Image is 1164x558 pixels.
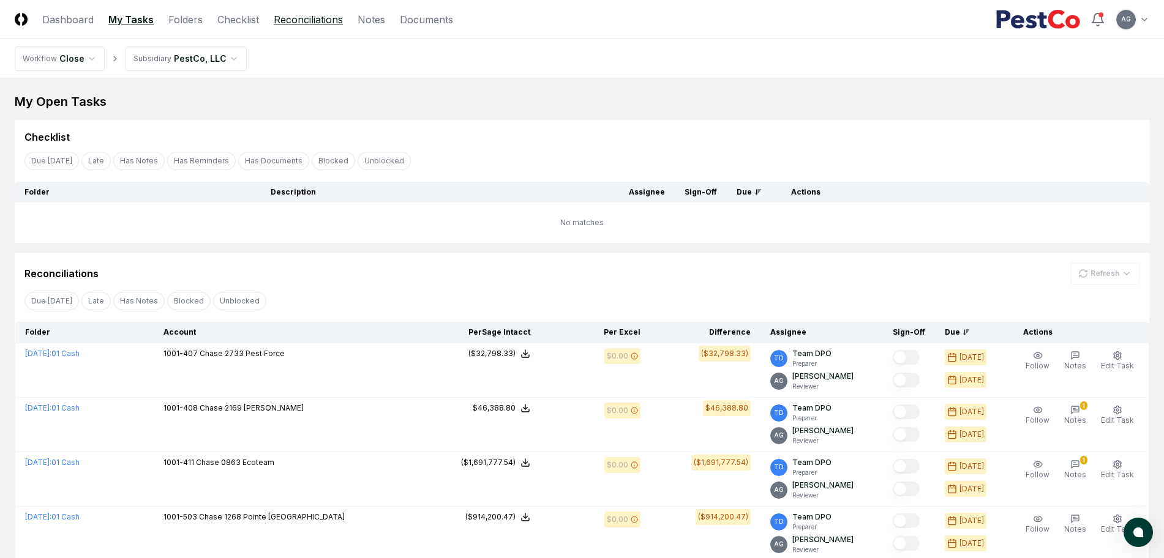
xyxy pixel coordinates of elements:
[792,382,854,391] p: Reviewer
[113,152,165,170] button: Has Notes
[25,403,80,412] a: [DATE]:01 Cash
[893,404,920,419] button: Mark complete
[792,403,832,414] p: Team DPO
[15,93,1149,110] div: My Open Tasks
[400,12,453,27] a: Documents
[25,458,80,467] a: [DATE]:01 Cash
[781,187,1140,198] div: Actions
[792,468,832,477] p: Preparer
[133,53,171,64] div: Subsidiary
[1101,470,1134,479] span: Edit Task
[1013,327,1140,338] div: Actions
[893,427,920,442] button: Mark complete
[15,322,154,343] th: Folder
[1064,470,1086,479] span: Notes
[1098,348,1136,374] button: Edit Task
[25,349,80,358] a: [DATE]:01 Cash
[473,403,516,414] div: $46,388.80
[358,152,411,170] button: Unblocked
[1026,470,1049,479] span: Follow
[1101,524,1134,534] span: Edit Task
[774,517,784,526] span: TD
[705,403,748,414] div: $46,388.80
[81,292,111,310] button: Late
[607,514,628,525] div: $0.00
[607,459,628,471] div: $0.00
[893,459,920,474] button: Mark complete
[893,536,920,551] button: Mark complete
[25,458,51,467] span: [DATE] :
[792,545,854,554] p: Reviewer
[358,12,385,27] a: Notes
[167,292,211,310] button: Blocked
[774,540,784,549] span: AG
[792,359,832,368] p: Preparer
[1124,518,1153,547] button: atlas-launcher
[108,12,154,27] a: My Tasks
[893,373,920,387] button: Mark complete
[650,322,760,343] th: Difference
[792,425,854,436] p: [PERSON_NAME]
[1080,401,1087,410] div: 1
[163,403,198,412] span: 1001-408
[760,322,883,343] th: Assignee
[167,152,236,170] button: Has Reminders
[24,266,99,281] div: Reconciliations
[163,327,420,338] div: Account
[1064,415,1086,425] span: Notes
[1101,361,1134,370] span: Edit Task
[540,322,650,343] th: Per Excel
[1062,511,1089,537] button: Notes
[430,322,540,343] th: Per Sage Intacct
[473,403,530,414] button: $46,388.80
[1080,456,1087,464] div: 1
[1064,361,1086,370] span: Notes
[196,458,274,467] span: Chase 0863 Ecoteam
[274,12,343,27] a: Reconciliations
[1098,457,1136,483] button: Edit Task
[959,515,984,526] div: [DATE]
[461,457,516,468] div: ($1,691,777.54)
[959,461,984,472] div: [DATE]
[774,376,784,385] span: AG
[893,350,920,365] button: Mark complete
[1062,457,1089,483] button: 1Notes
[1098,403,1136,428] button: Edit Task
[774,485,784,494] span: AG
[25,512,51,521] span: [DATE] :
[312,152,355,170] button: Blocked
[1098,511,1136,537] button: Edit Task
[15,46,247,71] nav: breadcrumb
[42,12,94,27] a: Dashboard
[883,322,935,343] th: Sign-Off
[1026,361,1049,370] span: Follow
[792,348,832,359] p: Team DPO
[213,292,266,310] button: Unblocked
[15,182,261,203] th: Folder
[893,482,920,496] button: Mark complete
[1062,403,1089,428] button: 1Notes
[945,327,994,338] div: Due
[959,406,984,417] div: [DATE]
[163,512,197,521] span: 1001-503
[619,182,675,203] th: Assignee
[168,12,203,27] a: Folders
[25,403,51,412] span: [DATE] :
[1026,415,1049,425] span: Follow
[792,491,854,500] p: Reviewer
[792,436,854,445] p: Reviewer
[1023,457,1052,483] button: Follow
[468,348,530,359] button: ($32,798.33)
[774,354,784,363] span: TD
[23,53,57,64] div: Workflow
[792,523,832,532] p: Preparer
[15,13,28,26] img: Logo
[113,292,165,310] button: Has Notes
[468,348,516,359] div: ($32,798.33)
[792,534,854,545] p: [PERSON_NAME]
[959,374,984,385] div: [DATE]
[163,349,198,358] span: 1001-407
[200,403,304,412] span: Chase 2169 [PERSON_NAME]
[1023,403,1052,428] button: Follow
[261,182,618,203] th: Description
